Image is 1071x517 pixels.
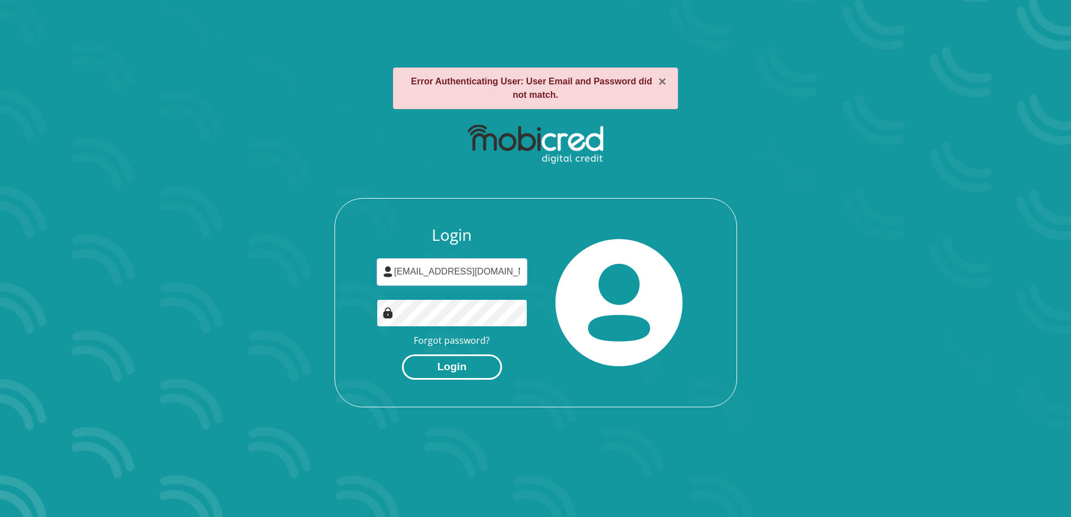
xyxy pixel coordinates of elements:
img: mobicred logo [468,125,603,164]
input: Username [377,258,527,286]
strong: Error Authenticating User: User Email and Password did not match. [411,77,652,100]
button: × [658,75,666,88]
h3: Login [377,226,527,245]
img: user-icon image [382,266,394,277]
a: Forgot password? [414,334,490,347]
img: Image [382,307,394,318]
button: Login [402,354,502,380]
